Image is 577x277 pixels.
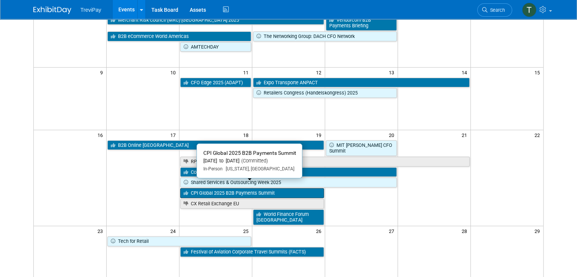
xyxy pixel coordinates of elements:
a: Merchant Risk Council (MRC) [GEOGRAPHIC_DATA] 2025 [107,15,324,25]
a: RPA Conference [180,157,469,167]
span: CPI Global 2025 B2B Payments Summit [203,150,296,156]
a: Festival of Aviation Corporate Travel Summits (FACTS) [180,247,324,257]
span: 26 [315,226,325,236]
span: 20 [388,130,398,140]
a: Expo Transporte ANPACT [253,78,470,88]
span: 22 [534,130,543,140]
a: B2B eCommerce World Americas [107,31,251,41]
span: 12 [315,68,325,77]
span: 25 [242,226,252,236]
span: 18 [242,130,252,140]
a: Core Week [180,167,397,177]
span: 16 [97,130,106,140]
span: 24 [170,226,179,236]
img: Tara DePaepe [522,3,536,17]
a: CPI Global 2025 B2B Payments Summit [180,188,324,198]
a: Vendorcom B2B Payments Briefing [326,15,397,31]
span: In-Person [203,166,222,172]
a: Retailers Congress (Handelskongress) 2025 [253,88,397,98]
a: Shared Services & Outsourcing Week 2025 [180,178,397,187]
span: 29 [534,226,543,236]
a: B2B Online [GEOGRAPHIC_DATA] [107,140,324,150]
span: Search [487,7,505,13]
span: [US_STATE], [GEOGRAPHIC_DATA] [222,166,294,172]
img: ExhibitDay [33,6,71,14]
a: MIT [PERSON_NAME] CFO Summit [326,140,397,156]
span: 21 [461,130,470,140]
span: 14 [461,68,470,77]
a: World Finance Forum [GEOGRAPHIC_DATA] [253,209,324,225]
a: The Networking Group: DACH CFO Network [253,31,397,41]
a: AMTECHDAY [180,42,251,52]
span: 28 [461,226,470,236]
a: CFO Edge 2025 (ADAPT) [180,78,251,88]
span: 15 [534,68,543,77]
a: CX Retail Exchange EU [180,199,324,209]
span: 11 [242,68,252,77]
span: 27 [388,226,398,236]
span: 10 [170,68,179,77]
span: 13 [388,68,398,77]
span: 9 [99,68,106,77]
a: Search [477,3,512,17]
span: 19 [315,130,325,140]
span: (Committed) [239,158,267,164]
span: TreviPay [80,7,101,13]
a: Tech for Retail [107,236,251,246]
span: 23 [97,226,106,236]
span: 17 [170,130,179,140]
div: [DATE] to [DATE] [203,158,296,164]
